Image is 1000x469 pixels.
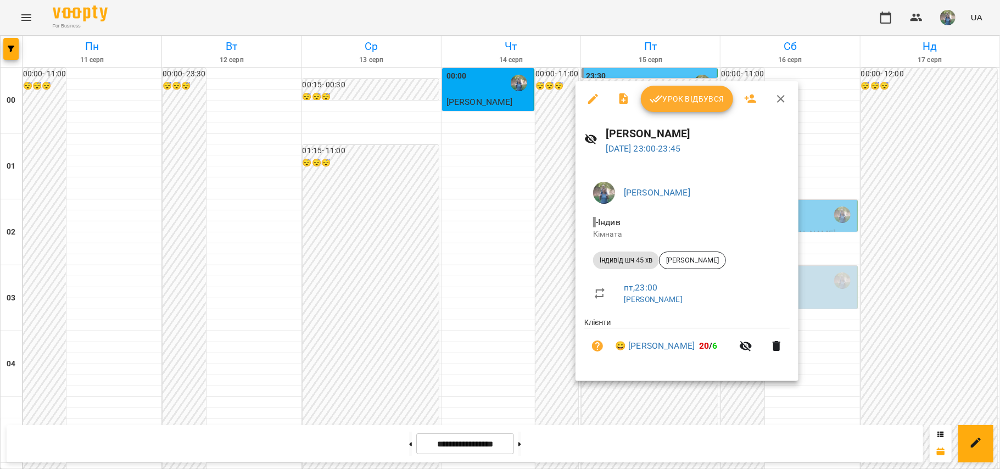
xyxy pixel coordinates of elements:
button: Візит ще не сплачено. Додати оплату? [584,333,611,359]
img: de1e453bb906a7b44fa35c1e57b3518e.jpg [593,182,615,204]
p: Кімната [593,229,781,240]
a: 😀 [PERSON_NAME] [615,339,695,353]
ul: Клієнти [584,317,790,368]
span: 6 [713,340,718,351]
span: Урок відбувся [650,92,724,105]
button: Урок відбувся [641,86,733,112]
span: індивід шч 45 хв [593,255,659,265]
b: / [699,340,718,351]
a: [PERSON_NAME] [624,295,683,304]
span: [PERSON_NAME] [660,255,725,265]
a: [DATE] 23:00-23:45 [606,143,681,154]
div: [PERSON_NAME] [659,252,726,269]
a: [PERSON_NAME] [624,187,690,198]
span: - Індив [593,217,623,227]
a: пт , 23:00 [624,282,657,293]
span: 20 [699,340,709,351]
h6: [PERSON_NAME] [606,125,790,142]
